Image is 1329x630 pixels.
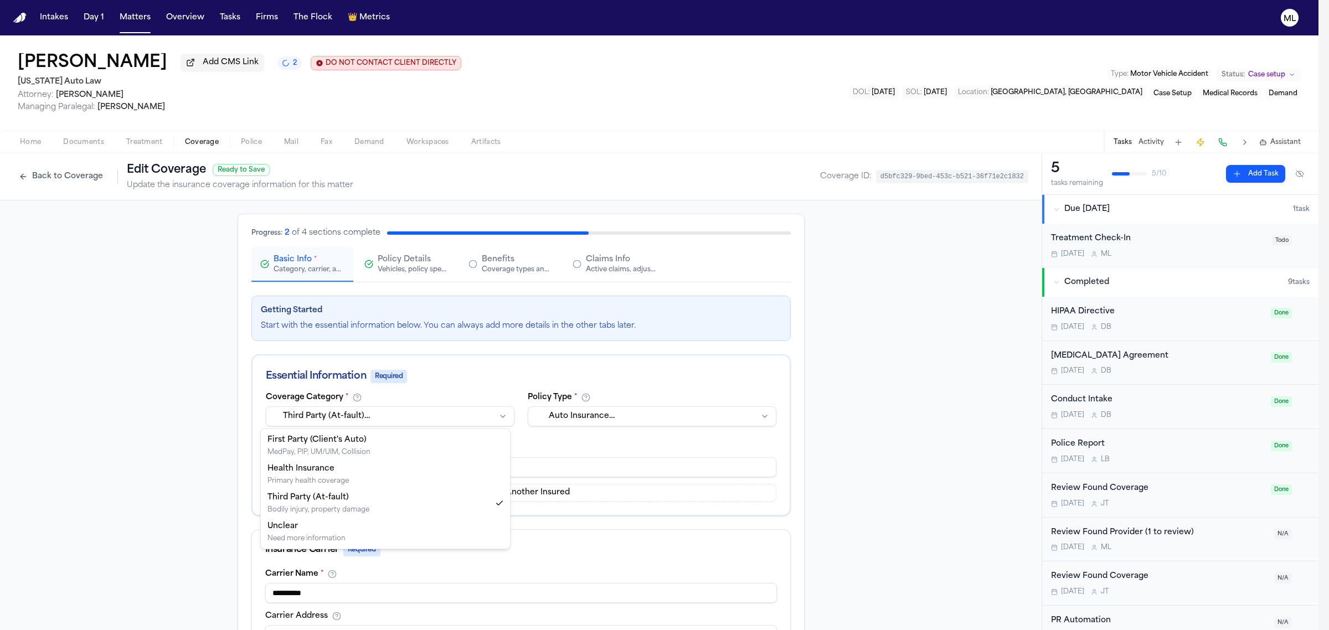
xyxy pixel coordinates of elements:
div: First Party (Client's Auto) [267,435,370,446]
div: Bodily injury, property damage [267,505,369,514]
div: Primary health coverage [267,477,349,486]
div: Health Insurance [267,463,349,474]
div: Third Party (At-fault) [267,492,369,503]
div: MedPay, PIP, UM/UIM, Collision [267,448,370,457]
div: Need more information [267,534,346,543]
div: Unclear [267,521,346,532]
